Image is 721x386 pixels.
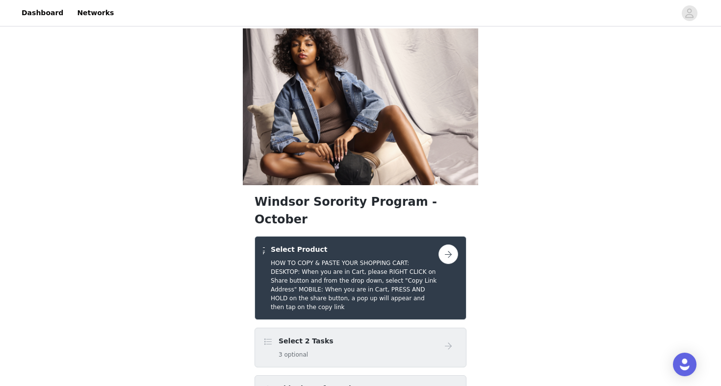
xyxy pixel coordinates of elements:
div: Open Intercom Messenger [673,353,696,376]
h1: Windsor Sorority Program - October [255,193,466,228]
h5: 3 optional [279,350,334,359]
h4: Select Product [271,244,438,255]
div: Select 2 Tasks [255,328,466,367]
div: Select Product [255,236,466,320]
img: campaign image [243,28,478,185]
div: avatar [685,5,694,21]
a: Dashboard [16,2,69,24]
a: Networks [71,2,120,24]
h4: Select 2 Tasks [279,336,334,346]
h5: HOW TO COPY & PASTE YOUR SHOPPING CART: DESKTOP: When you are in Cart, please RIGHT CLICK on Shar... [271,259,438,312]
